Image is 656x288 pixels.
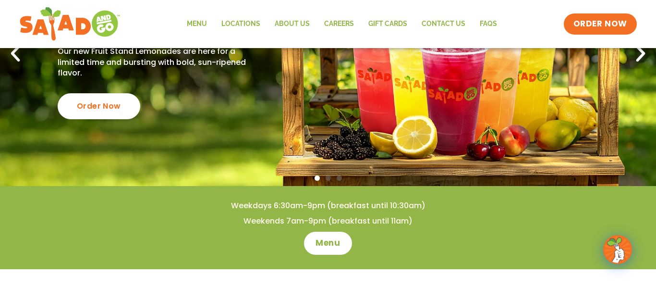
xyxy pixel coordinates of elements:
h4: Weekdays 6:30am-9pm (breakfast until 10:30am) [19,200,637,211]
a: Locations [214,13,267,35]
div: Order Now [58,93,140,119]
a: Contact Us [414,13,473,35]
div: Previous slide [5,43,26,64]
img: new-SAG-logo-768×292 [19,5,121,43]
a: About Us [267,13,317,35]
a: Menu [180,13,214,35]
a: GIFT CARDS [361,13,414,35]
nav: Menu [180,13,504,35]
h4: Weekends 7am-9pm (breakfast until 11am) [19,216,637,226]
a: ORDER NOW [564,13,637,35]
span: Go to slide 2 [326,175,331,181]
a: FAQs [473,13,504,35]
div: Next slide [630,43,651,64]
p: Our new Fruit Stand Lemonades are here for a limited time and bursting with bold, sun-ripened fla... [58,46,255,78]
span: Go to slide 3 [337,175,342,181]
span: Menu [316,238,340,249]
span: Go to slide 1 [315,175,320,181]
span: ORDER NOW [573,18,627,30]
a: Careers [317,13,361,35]
a: Menu [304,232,352,255]
img: wpChatIcon [604,236,631,263]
